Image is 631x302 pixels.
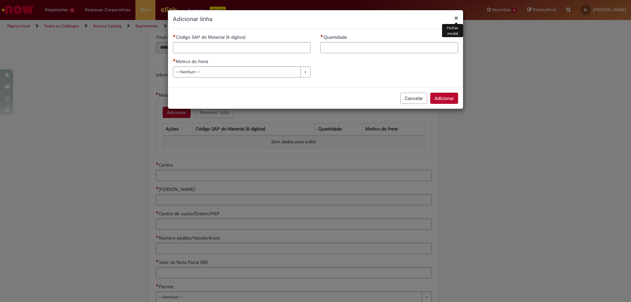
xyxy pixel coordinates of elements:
[400,93,427,104] button: Cancelar
[176,58,210,64] span: Motivo do frete
[173,59,176,61] span: Necessários
[430,93,458,104] button: Adicionar
[176,34,247,40] span: Código SAP do Material (8 dígitos)
[442,24,463,37] div: Fechar modal
[454,14,458,21] button: Fechar modal
[173,35,176,37] span: Necessários
[173,42,311,53] input: Código SAP do Material (8 dígitos)
[173,15,458,24] h2: Adicionar linha
[323,34,348,40] span: Quantidade
[320,42,458,53] input: Quantidade
[176,67,297,77] span: -- Nenhum --
[320,35,323,37] span: Necessários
